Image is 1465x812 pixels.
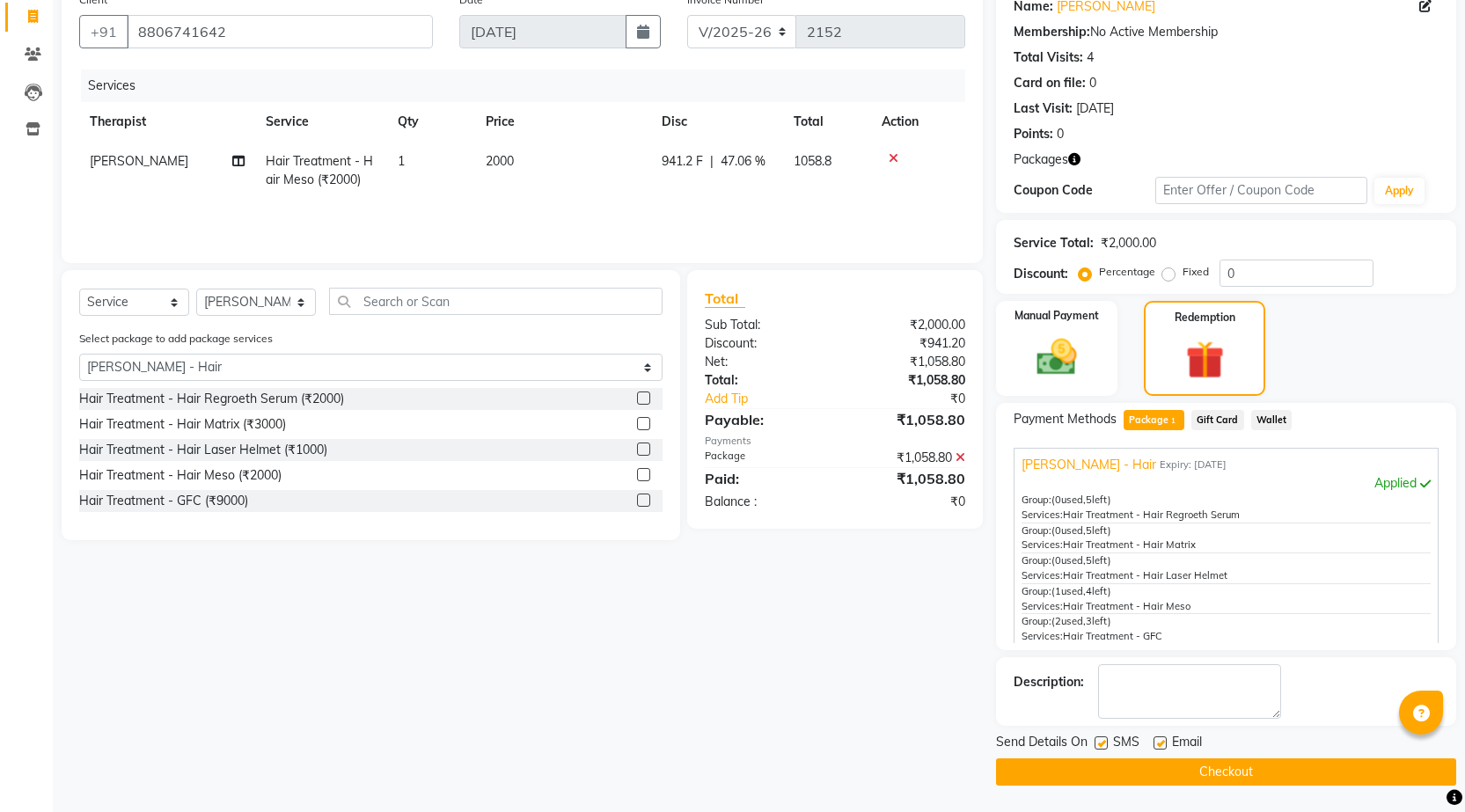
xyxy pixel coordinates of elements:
span: 3 [1086,615,1092,627]
div: Payments [705,434,965,449]
div: Hair Treatment - Hair Regroeth Serum (₹2000) [79,390,344,408]
span: 1 [398,153,405,169]
div: Points: [1014,125,1053,143]
span: 2000 [486,153,514,169]
input: Enter Offer / Coupon Code [1155,177,1368,204]
span: Group: [1022,585,1051,597]
span: Group: [1022,554,1051,567]
span: (0 [1051,524,1061,537]
div: Sub Total: [692,316,835,334]
span: Wallet [1251,410,1293,430]
span: Services: [1022,630,1063,642]
div: ₹1,058.80 [835,371,978,390]
div: Balance : [692,493,835,511]
th: Service [255,102,387,142]
span: | [710,152,714,171]
span: Total [705,289,745,308]
div: Net: [692,353,835,371]
span: Gift Card [1191,410,1244,430]
span: Services: [1022,600,1063,612]
img: _gift.svg [1174,336,1236,384]
div: ₹2,000.00 [835,316,978,334]
span: Email [1172,733,1202,755]
span: Group: [1022,615,1051,627]
span: used, left) [1051,554,1111,567]
span: Hair Treatment - Hair Matrix [1063,538,1196,551]
th: Action [871,102,965,142]
div: Description: [1014,673,1084,691]
div: ₹941.20 [835,334,978,353]
div: Hair Treatment - GFC (₹9000) [79,492,248,510]
div: Last Visit: [1014,99,1073,118]
span: Services: [1022,508,1063,521]
span: 47.06 % [721,152,765,171]
div: [DATE] [1076,99,1114,118]
th: Qty [387,102,475,142]
span: Send Details On [996,733,1088,755]
span: 1058.8 [794,153,831,169]
span: 5 [1086,524,1092,537]
span: Expiry: [DATE] [1160,457,1227,472]
div: Payable: [692,409,835,430]
label: Redemption [1175,310,1235,326]
span: Payment Methods [1014,410,1117,428]
span: [PERSON_NAME] - Hair [1022,456,1156,474]
span: SMS [1113,733,1139,755]
div: Hair Treatment - Hair Meso (₹2000) [79,466,282,485]
span: 5 [1086,494,1092,506]
div: Coupon Code [1014,181,1155,200]
span: Hair Treatment - Hair Meso [1063,600,1190,612]
div: 4 [1087,48,1094,67]
span: 5 [1086,554,1092,567]
div: ₹1,058.80 [835,409,978,430]
div: Paid: [692,468,835,489]
span: Packages [1014,150,1068,169]
span: 941.2 F [662,152,703,171]
span: used, left) [1051,615,1111,627]
th: Therapist [79,102,255,142]
div: 0 [1057,125,1064,143]
div: Applied [1022,474,1431,493]
div: Total Visits: [1014,48,1083,67]
span: (0 [1051,494,1061,506]
div: Card on file: [1014,74,1086,92]
input: Search by Name/Mobile/Email/Code [127,15,433,48]
img: _cash.svg [1024,334,1089,380]
span: used, left) [1051,494,1111,506]
button: Apply [1374,178,1425,204]
div: Hair Treatment - Hair Matrix (₹3000) [79,415,286,434]
div: Service Total: [1014,234,1094,252]
span: 1 [1168,417,1178,428]
div: Package [692,449,835,467]
button: Checkout [996,758,1456,786]
div: Membership: [1014,23,1090,41]
input: Search or Scan [329,288,663,315]
th: Price [475,102,651,142]
span: 4 [1086,585,1092,597]
span: used, left) [1051,524,1111,537]
div: Discount: [1014,265,1068,283]
span: Hair Treatment - Hair Meso (₹2000) [266,153,373,187]
div: ₹1,058.80 [835,449,978,467]
a: Add Tip [692,390,859,408]
span: [PERSON_NAME] [90,153,188,169]
label: Manual Payment [1015,308,1099,324]
div: Discount: [692,334,835,353]
span: Hair Treatment - Hair Laser Helmet [1063,569,1227,582]
div: Services [81,69,978,102]
div: ₹1,058.80 [835,353,978,371]
div: ₹0 [835,493,978,511]
label: Select package to add package services [79,331,273,347]
span: (0 [1051,554,1061,567]
th: Disc [651,102,783,142]
div: ₹1,058.80 [835,468,978,489]
span: (1 [1051,585,1061,597]
span: Services: [1022,569,1063,582]
span: Package [1124,410,1184,430]
label: Fixed [1183,264,1209,280]
th: Total [783,102,871,142]
span: used, left) [1051,585,1111,597]
span: Services: [1022,538,1063,551]
span: Hair Treatment - GFC [1063,630,1162,642]
button: +91 [79,15,128,48]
